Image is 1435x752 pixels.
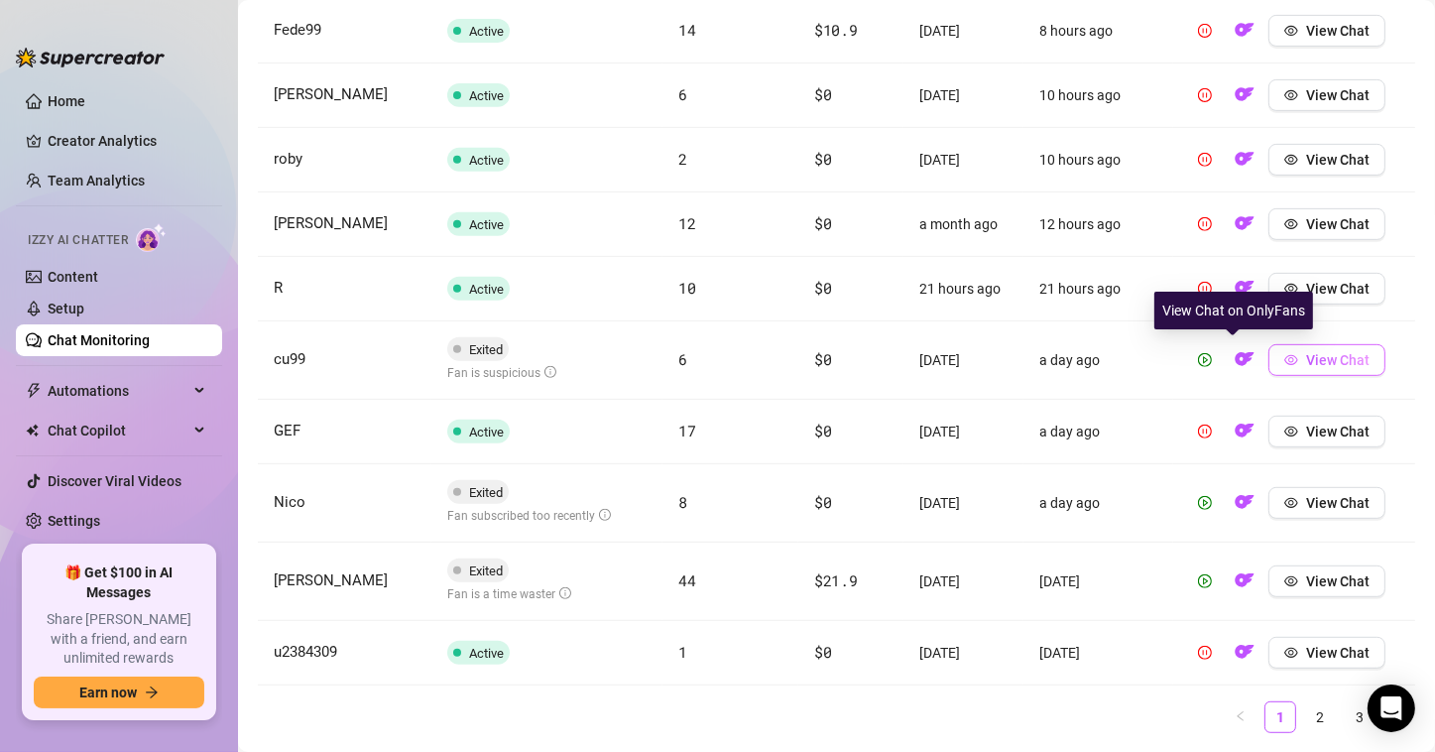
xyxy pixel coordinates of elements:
span: eye [1284,496,1298,510]
a: OF [1229,156,1260,172]
a: Discover Viral Videos [48,473,181,489]
span: info-circle [599,509,611,521]
button: OF [1229,273,1260,305]
li: 2 [1304,701,1336,733]
span: eye [1284,646,1298,660]
span: 17 [678,421,695,440]
button: View Chat [1268,416,1385,447]
span: View Chat [1306,352,1370,368]
button: left [1225,701,1256,733]
img: Chat Copilot [26,424,39,438]
span: cu99 [274,350,305,368]
span: View Chat [1306,87,1370,103]
td: [DATE] [903,464,1023,543]
a: OF [1229,91,1260,107]
a: OF [1229,499,1260,515]
li: 1 [1264,701,1296,733]
span: eye [1284,217,1298,231]
img: OF [1235,492,1255,512]
img: OF [1235,20,1255,40]
a: Content [48,269,98,285]
span: View Chat [1306,23,1370,39]
a: Chat Monitoring [48,332,150,348]
span: Fede99 [274,21,321,39]
span: 44 [678,570,695,590]
span: $0 [814,492,831,512]
span: $10.9 [814,20,858,40]
button: View Chat [1268,565,1385,597]
span: R [274,279,283,297]
a: Settings [48,513,100,529]
a: OF [1229,285,1260,301]
button: OF [1229,15,1260,47]
li: 3 [1344,701,1375,733]
span: left [1235,710,1247,722]
a: OF [1229,649,1260,665]
button: OF [1229,344,1260,376]
span: $0 [814,278,831,298]
span: View Chat [1306,216,1370,232]
a: OF [1229,27,1260,43]
span: Exited [469,564,503,578]
div: Open Intercom Messenger [1368,685,1415,732]
img: OF [1235,213,1255,233]
span: 1 [678,642,687,662]
button: OF [1229,637,1260,669]
button: View Chat [1268,273,1385,305]
a: Setup [48,301,84,316]
span: Active [469,425,504,439]
a: OF [1229,220,1260,236]
span: 6 [678,349,687,369]
td: [DATE] [903,400,1023,464]
td: a day ago [1023,400,1174,464]
span: Fan subscribed too recently [447,509,611,523]
span: Fan is a time waster [447,587,571,601]
span: 10 [678,278,695,298]
span: Fan is suspicious [447,366,556,380]
button: View Chat [1268,144,1385,176]
img: OF [1235,570,1255,590]
span: Earn now [79,685,137,700]
span: Active [469,24,504,39]
img: logo-BBDzfeDw.svg [16,48,165,67]
a: OF [1229,428,1260,443]
span: pause-circle [1198,24,1212,38]
button: View Chat [1268,487,1385,519]
li: Previous Page [1225,701,1256,733]
img: AI Chatter [136,223,167,252]
a: 2 [1305,702,1335,732]
span: pause-circle [1198,646,1212,660]
span: eye [1284,353,1298,367]
td: a month ago [903,192,1023,257]
button: View Chat [1268,15,1385,47]
td: [DATE] [1023,621,1174,686]
button: OF [1229,144,1260,176]
a: Home [48,93,85,109]
span: Nico [274,493,305,511]
span: info-circle [559,587,571,599]
span: play-circle [1198,574,1212,588]
span: [PERSON_NAME] [274,571,388,589]
button: View Chat [1268,79,1385,111]
span: 🎁 Get $100 in AI Messages [34,564,204,602]
td: 12 hours ago [1023,192,1174,257]
span: View Chat [1306,495,1370,511]
img: OF [1235,84,1255,104]
span: roby [274,150,302,168]
td: a day ago [1023,464,1174,543]
button: OF [1229,416,1260,447]
span: eye [1284,88,1298,102]
td: [DATE] [903,63,1023,128]
span: $0 [814,149,831,169]
img: OF [1235,421,1255,440]
button: OF [1229,208,1260,240]
a: 3 [1345,702,1375,732]
span: Izzy AI Chatter [28,231,128,250]
span: pause-circle [1198,425,1212,439]
span: eye [1284,153,1298,167]
td: 10 hours ago [1023,63,1174,128]
img: OF [1235,349,1255,369]
span: $0 [814,642,831,662]
a: Creator Analytics [48,125,206,157]
button: OF [1229,79,1260,111]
